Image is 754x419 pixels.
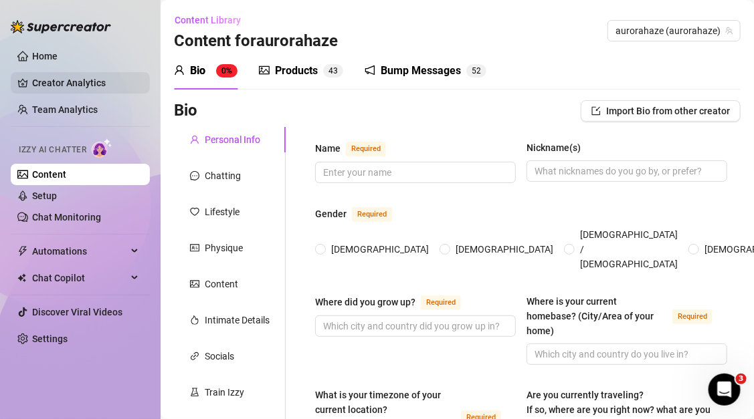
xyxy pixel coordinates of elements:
[32,241,127,262] span: Automations
[190,279,199,289] span: picture
[535,347,717,362] input: Where is your current homebase? (City/Area of your home)
[352,207,392,222] span: Required
[333,66,338,76] span: 3
[175,15,241,25] span: Content Library
[527,140,590,155] label: Nickname(s)
[205,168,241,183] div: Chatting
[17,273,26,283] img: Chat Copilot
[466,64,486,78] sup: 52
[421,295,461,310] span: Required
[190,388,199,397] span: experiment
[32,51,58,61] a: Home
[725,27,733,35] span: team
[535,164,717,178] input: Nickname(s)
[315,294,476,310] label: Where did you grow up?
[315,141,341,156] div: Name
[736,374,747,384] span: 3
[92,138,112,158] img: AI Chatter
[11,20,111,33] img: logo-BBDzfeDw.svg
[315,140,401,156] label: Name
[174,65,185,76] span: user
[190,207,199,217] span: heart
[205,277,238,291] div: Content
[672,309,713,324] span: Required
[315,206,407,222] label: Gender
[323,319,505,333] input: Where did you grow up?
[32,307,122,317] a: Discover Viral Videos
[190,135,199,144] span: user
[32,104,98,115] a: Team Analytics
[315,295,415,309] div: Where did you grow up?
[472,66,476,76] span: 5
[581,100,741,122] button: Import Bio from other creator
[205,349,234,364] div: Socials
[190,63,205,79] div: Bio
[174,9,252,31] button: Content Library
[205,241,243,255] div: Physique
[616,21,733,41] span: aurorahaze (aurorahaze)
[606,106,730,116] span: Import Bio from other creator
[190,352,199,361] span: link
[216,64,238,78] sup: 0%
[32,212,101,223] a: Chat Monitoring
[19,144,86,156] span: Izzy AI Chatter
[476,66,481,76] span: 2
[174,100,197,122] h3: Bio
[450,242,559,257] span: [DEMOGRAPHIC_DATA]
[32,72,139,94] a: Creator Analytics
[32,333,68,344] a: Settings
[365,65,375,76] span: notification
[591,106,601,116] span: import
[190,171,199,180] span: message
[275,63,318,79] div: Products
[527,140,581,155] div: Nickname(s)
[32,267,127,289] span: Chat Copilot
[323,64,343,78] sup: 43
[709,374,741,406] iframe: Intercom live chat
[346,142,386,156] span: Required
[326,242,434,257] span: [DEMOGRAPHIC_DATA]
[205,132,260,147] div: Personal Info
[190,315,199,325] span: fire
[527,294,727,338] label: Where is your current homebase? (City/Area of your home)
[205,385,244,400] div: Train Izzy
[17,246,28,257] span: thunderbolt
[174,31,338,52] h3: Content for aurorahaze
[32,190,57,201] a: Setup
[575,227,683,271] span: [DEMOGRAPHIC_DATA] / [DEMOGRAPHIC_DATA]
[381,63,461,79] div: Bump Messages
[205,313,270,327] div: Intimate Details
[259,65,270,76] span: picture
[315,206,347,221] div: Gender
[32,169,66,180] a: Content
[190,243,199,253] span: idcard
[323,165,505,180] input: Name
[527,294,667,338] div: Where is your current homebase? (City/Area of your home)
[205,204,240,219] div: Lifestyle
[328,66,333,76] span: 4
